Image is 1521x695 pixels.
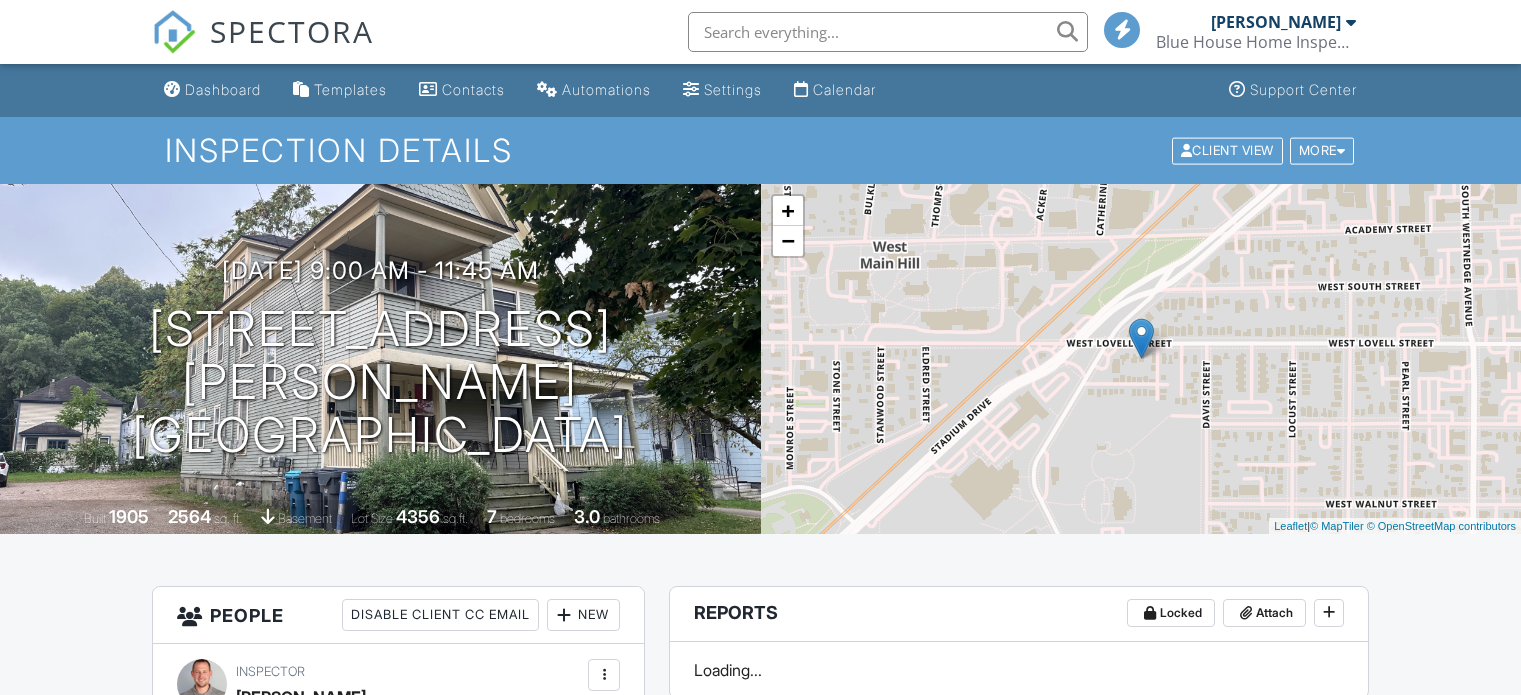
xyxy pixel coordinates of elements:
[1250,81,1357,98] div: Support Center
[314,81,387,98] div: Templates
[443,511,468,526] span: sq.ft.
[786,72,884,109] a: Calendar
[214,511,242,526] span: sq. ft.
[236,664,305,679] span: Inspector
[156,72,269,109] a: Dashboard
[210,10,374,52] span: SPECTORA
[1211,12,1341,32] div: [PERSON_NAME]
[411,72,513,109] a: Contacts
[1172,137,1283,164] div: Client View
[704,81,762,98] div: Settings
[32,303,729,461] h1: [STREET_ADDRESS][PERSON_NAME] [GEOGRAPHIC_DATA]
[152,10,196,54] img: The Best Home Inspection Software - Spectora
[675,72,770,109] a: Settings
[396,506,440,527] div: 4356
[603,511,660,526] span: bathrooms
[487,506,497,527] div: 7
[152,27,374,69] a: SPECTORA
[278,511,332,526] span: basement
[688,12,1088,52] input: Search everything...
[1170,142,1288,157] a: Client View
[773,226,803,256] a: Zoom out
[153,587,644,644] h3: People
[773,196,803,226] a: Zoom in
[574,506,600,527] div: 3.0
[165,133,1356,168] h1: Inspection Details
[109,506,149,527] div: 1905
[500,511,555,526] span: bedrooms
[1156,32,1356,52] div: Blue House Home Inspections
[547,599,620,631] div: New
[1367,520,1516,532] a: © OpenStreetMap contributors
[1274,520,1307,532] a: Leaflet
[529,72,659,109] a: Automations (Basic)
[562,81,651,98] div: Automations
[1221,72,1365,109] a: Support Center
[813,81,876,98] div: Calendar
[84,511,106,526] span: Built
[168,506,211,527] div: 2564
[222,257,539,284] h3: [DATE] 9:00 am - 11:45 am
[1269,518,1521,535] div: |
[285,72,395,109] a: Templates
[1290,137,1355,164] div: More
[342,599,539,631] div: Disable Client CC Email
[1310,520,1364,532] a: © MapTiler
[351,511,393,526] span: Lot Size
[442,81,505,98] div: Contacts
[185,81,261,98] div: Dashboard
